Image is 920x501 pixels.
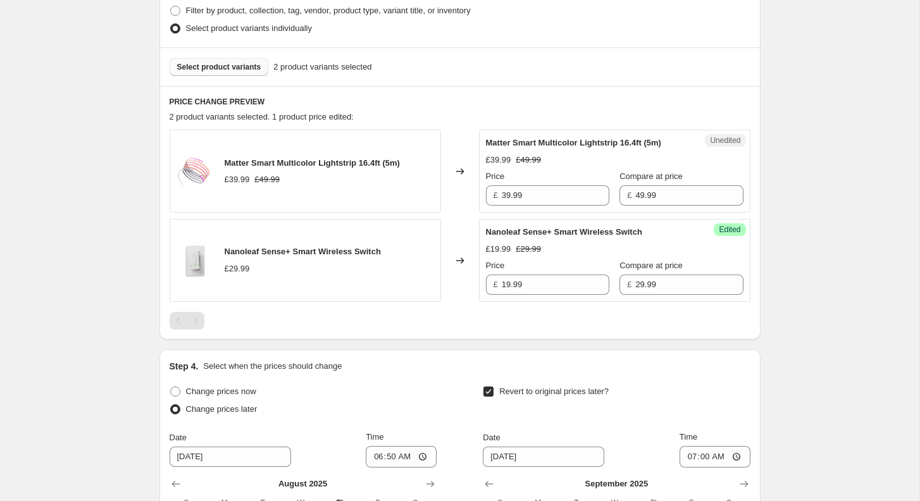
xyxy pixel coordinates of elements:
[225,158,400,168] span: Matter Smart Multicolor Lightstrip 16.4ft (5m)
[170,433,187,442] span: Date
[170,360,199,373] h2: Step 4.
[273,61,371,73] span: 2 product variants selected
[483,447,604,467] input: 8/28/2025
[366,446,437,467] input: 12:00
[486,154,511,166] div: £39.99
[516,154,541,166] strike: £49.99
[486,138,661,147] span: Matter Smart Multicolor Lightstrip 16.4ft (5m)
[186,387,256,396] span: Change prices now
[619,261,683,270] span: Compare at price
[486,261,505,270] span: Price
[627,190,631,200] span: £
[170,58,269,76] button: Select product variants
[486,243,511,256] div: £19.99
[225,247,381,256] span: Nanoleaf Sense+ Smart Wireless Switch
[254,173,280,186] strike: £49.99
[494,280,498,289] span: £
[494,190,498,200] span: £
[710,135,740,145] span: Unedited
[170,312,204,330] nav: Pagination
[480,475,498,493] button: Show previous month, August 2025
[499,387,609,396] span: Revert to original prices later?
[483,433,500,442] span: Date
[186,23,312,33] span: Select product variants individually
[167,475,185,493] button: Show previous month, July 2025
[203,360,342,373] p: Select when the prices should change
[186,404,258,414] span: Change prices later
[170,112,354,121] span: 2 product variants selected. 1 product price edited:
[225,263,250,275] div: £29.99
[177,152,214,190] img: AddressableLightstrips_FrontPackaging_5M_1DLS_80x.jpg
[619,171,683,181] span: Compare at price
[225,173,250,186] div: £39.99
[680,446,750,467] input: 12:00
[177,242,214,280] img: Sense__Control_StraightOnAngle_4000x4000pxwithShadows_80x.png
[170,447,291,467] input: 8/28/2025
[186,6,471,15] span: Filter by product, collection, tag, vendor, product type, variant title, or inventory
[719,225,740,235] span: Edited
[366,432,383,442] span: Time
[170,97,750,107] h6: PRICE CHANGE PREVIEW
[516,243,541,256] strike: £29.99
[680,432,697,442] span: Time
[627,280,631,289] span: £
[486,227,642,237] span: Nanoleaf Sense+ Smart Wireless Switch
[421,475,439,493] button: Show next month, September 2025
[486,171,505,181] span: Price
[735,475,753,493] button: Show next month, October 2025
[177,62,261,72] span: Select product variants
